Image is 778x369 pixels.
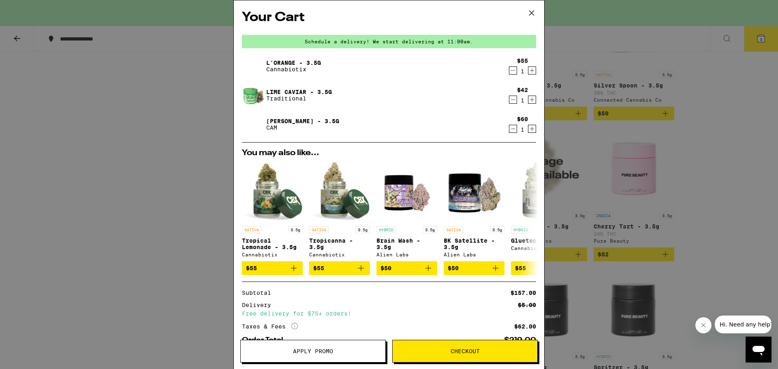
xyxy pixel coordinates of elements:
button: Add to bag [242,261,303,275]
span: $50 [380,265,391,271]
div: Taxes & Fees [242,323,298,330]
a: L'Orange - 3.5g [266,60,321,66]
div: Free delivery for $75+ orders! [242,311,536,316]
a: Open page for Tropical Lemonade - 3.5g from Cannabiotix [242,161,303,261]
a: Open page for Brain Wash - 3.5g from Alien Labs [376,161,437,261]
p: CAM [266,124,339,131]
div: $157.00 [511,290,536,296]
a: Lime Caviar - 3.5g [266,89,332,95]
div: Delivery [242,302,277,308]
iframe: Close message [695,317,712,333]
div: $5.00 [518,302,536,308]
button: Decrement [509,125,517,133]
div: $42 [517,87,528,93]
h2: You may also like... [242,149,536,157]
span: Checkout [451,348,480,354]
div: Cannabiotix [511,245,572,251]
img: L'Orange - 3.5g [242,55,265,77]
a: [PERSON_NAME] - 3.5g [266,118,339,124]
button: Increment [528,96,536,104]
p: Cannabiotix [266,66,321,73]
p: Tropical Lemonade - 3.5g [242,237,303,250]
p: 3.5g [423,226,437,233]
img: Alien Labs - BK Satellite - 3.5g [444,161,504,222]
img: Cannabiotix - Tropicanna - 3.5g [309,161,370,222]
p: 3.5g [490,226,504,233]
div: Order Total [242,337,289,344]
p: Tropicanna - 3.5g [309,237,370,250]
button: Add to bag [309,261,370,275]
div: Subtotal [242,290,277,296]
button: Apply Promo [240,340,386,363]
div: Alien Labs [376,252,437,257]
button: Add to bag [376,261,437,275]
div: Alien Labs [444,252,504,257]
img: Cannabiotix - Tropical Lemonade - 3.5g [242,161,303,222]
iframe: Button to launch messaging window [746,337,772,363]
p: Gluetopia - 3.5g [511,237,572,244]
span: Apply Promo [293,348,333,354]
button: Decrement [509,66,517,75]
h2: Your Cart [242,9,536,27]
div: 1 [517,68,528,75]
span: $55 [515,265,526,271]
button: Increment [528,66,536,75]
a: Open page for Tropicanna - 3.5g from Cannabiotix [309,161,370,261]
button: Add to bag [511,261,572,275]
p: 3.5g [355,226,370,233]
div: Cannabiotix [309,252,370,257]
p: SATIVA [309,226,329,233]
p: Traditional [266,95,332,102]
p: HYBRID [511,226,530,233]
div: $219.00 [504,337,536,344]
div: Cannabiotix [242,252,303,257]
div: 1 [517,97,528,104]
button: Decrement [509,96,517,104]
iframe: Message from company [715,316,772,333]
span: $50 [448,265,459,271]
div: $62.00 [514,324,536,329]
a: Open page for BK Satellite - 3.5g from Alien Labs [444,161,504,261]
div: 1 [517,126,528,133]
img: Alien Labs - Brain Wash - 3.5g [376,161,437,222]
div: $60 [517,116,528,122]
button: Checkout [392,340,538,363]
div: $55 [517,58,528,64]
p: BK Satellite - 3.5g [444,237,504,250]
span: Hi. Need any help? [5,6,58,12]
p: SATIVA [242,226,261,233]
button: Increment [528,125,536,133]
img: Jack Herer - 3.5g [242,113,265,136]
img: Lime Caviar - 3.5g [242,84,265,107]
div: Schedule a delivery! We start delivering at 11:00am. [242,35,536,48]
p: SATIVA [444,226,463,233]
p: Brain Wash - 3.5g [376,237,437,250]
p: 3.5g [288,226,303,233]
img: Cannabiotix - Gluetopia - 3.5g [511,161,572,222]
span: $55 [313,265,324,271]
a: Open page for Gluetopia - 3.5g from Cannabiotix [511,161,572,261]
button: Add to bag [444,261,504,275]
span: $55 [246,265,257,271]
p: HYBRID [376,226,396,233]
